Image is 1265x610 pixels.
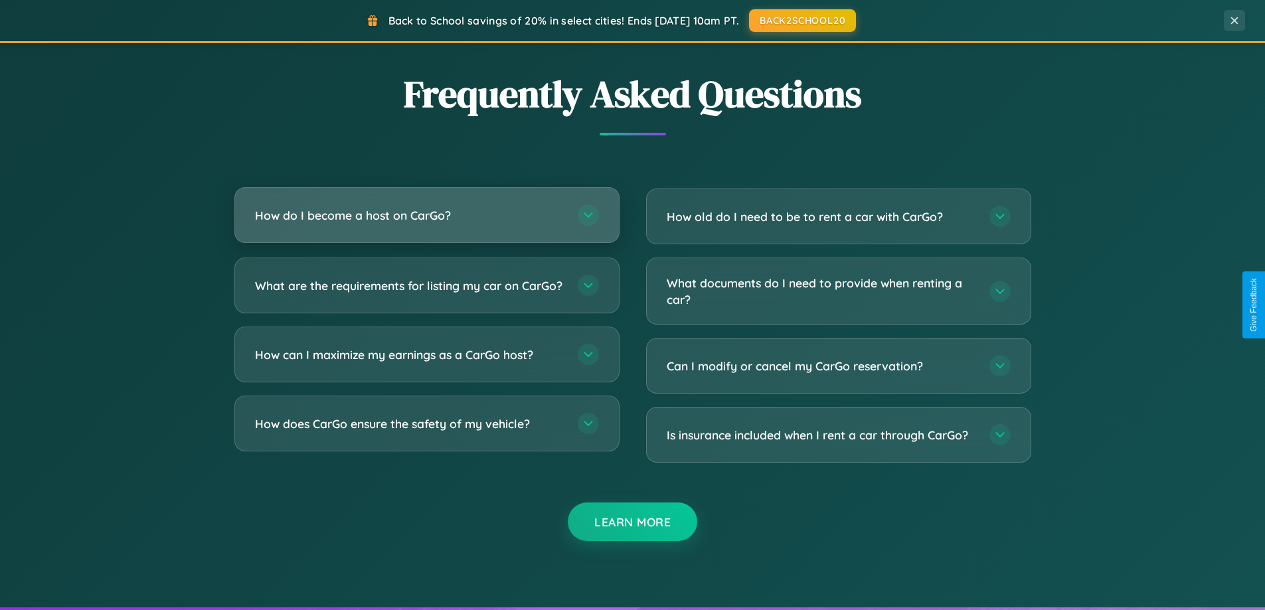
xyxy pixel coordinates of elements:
[255,416,564,432] h3: How does CarGo ensure the safety of my vehicle?
[667,358,976,374] h3: Can I modify or cancel my CarGo reservation?
[667,427,976,443] h3: Is insurance included when I rent a car through CarGo?
[255,346,564,363] h3: How can I maximize my earnings as a CarGo host?
[255,207,564,224] h3: How do I become a host on CarGo?
[1249,278,1258,332] div: Give Feedback
[749,9,856,32] button: BACK2SCHOOL20
[255,277,564,294] h3: What are the requirements for listing my car on CarGo?
[667,275,976,307] h3: What documents do I need to provide when renting a car?
[667,208,976,225] h3: How old do I need to be to rent a car with CarGo?
[234,68,1031,119] h2: Frequently Asked Questions
[388,14,739,27] span: Back to School savings of 20% in select cities! Ends [DATE] 10am PT.
[568,502,697,541] button: Learn More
